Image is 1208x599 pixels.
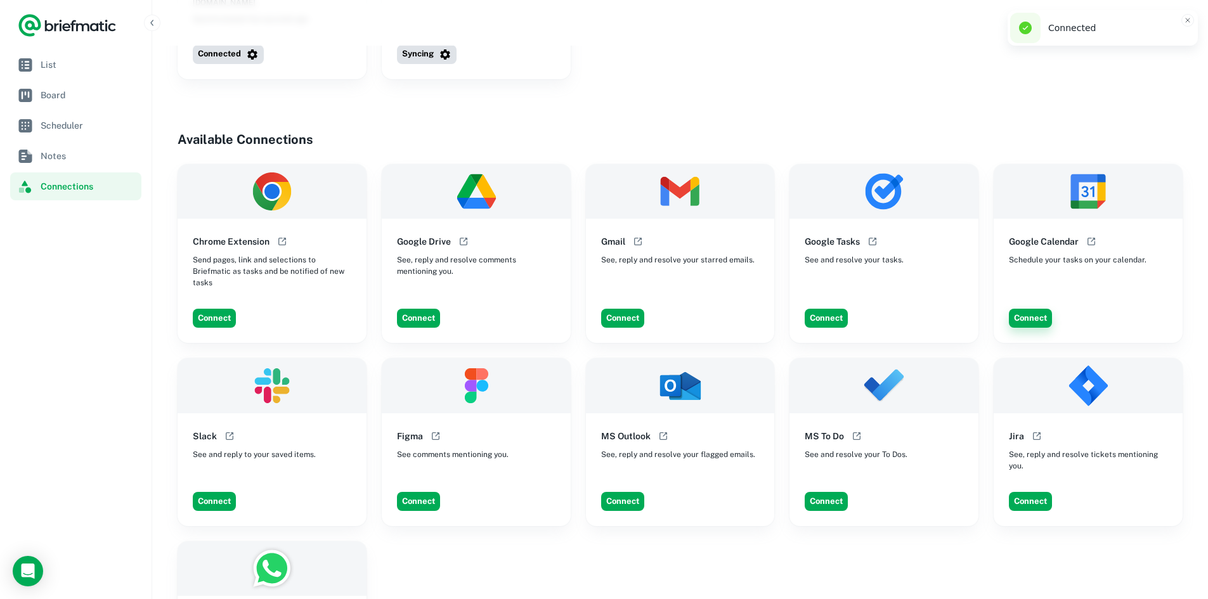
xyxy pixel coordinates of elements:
h6: Google Drive [397,235,451,248]
span: See, reply and resolve your flagged emails. [601,449,755,460]
h6: Chrome Extension [193,235,270,248]
span: See and reply to your saved items. [193,449,316,460]
span: Schedule your tasks on your calendar. [1009,254,1146,266]
a: Scheduler [10,112,141,139]
span: Notes [41,149,136,163]
button: Open help documentation [1084,234,1099,249]
h6: Gmail [601,235,625,248]
a: Board [10,81,141,109]
img: Slack [178,358,367,413]
button: Connect [193,492,236,511]
img: Chrome Extension [178,164,367,219]
h6: Google Calendar [1009,235,1079,248]
span: See, reply and resolve comments mentioning you. [397,254,555,277]
img: Jira [994,358,1183,413]
button: Open help documentation [222,428,237,444]
span: Board [41,88,136,102]
span: List [41,58,136,72]
button: Connect [601,492,644,511]
img: Figma [382,358,571,413]
a: Notes [10,142,141,170]
button: Open help documentation [456,234,471,249]
button: Connect [193,309,236,328]
button: Open help documentation [428,428,443,444]
img: MS Outlook [586,358,775,413]
a: Connections [10,172,141,200]
h6: Figma [397,429,423,443]
h6: MS Outlook [601,429,651,443]
span: Scheduler [41,119,136,132]
a: Logo [18,13,117,38]
button: Connect [805,492,848,511]
span: Send pages, link and selections to Briefmatic as tasks and be notified of new tasks [193,254,351,288]
button: Connect [601,309,644,328]
img: WhatsApp [178,541,367,596]
button: Open help documentation [630,234,646,249]
span: See and resolve your tasks. [805,254,904,266]
button: Close toast [1181,14,1194,27]
button: Open help documentation [1029,428,1044,444]
h6: Google Tasks [805,235,860,248]
button: Open help documentation [849,428,864,444]
span: See comments mentioning you. [397,449,509,460]
span: Connections [41,179,136,193]
button: Connect [397,309,440,328]
h6: Slack [193,429,217,443]
span: See, reply and resolve tickets mentioning you. [1009,449,1167,472]
button: Connect [397,492,440,511]
button: Open help documentation [865,234,880,249]
img: Google Drive [382,164,571,219]
h4: Available Connections [178,130,1183,149]
button: Connect [1009,309,1052,328]
img: Gmail [586,164,775,219]
span: See and resolve your To Dos. [805,449,907,460]
a: List [10,51,141,79]
div: Connected [1048,22,1172,35]
button: Open help documentation [656,428,671,444]
img: MS To Do [789,358,978,413]
div: Load Chat [13,556,43,586]
button: Connected [193,45,264,64]
img: Google Calendar [994,164,1183,219]
h6: Jira [1009,429,1024,443]
button: Connect [805,309,848,328]
img: Google Tasks [789,164,978,219]
button: Open help documentation [275,234,290,249]
h6: MS To Do [805,429,844,443]
button: Connect [1009,492,1052,511]
span: See, reply and resolve your starred emails. [601,254,755,266]
button: Syncing [397,45,457,64]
